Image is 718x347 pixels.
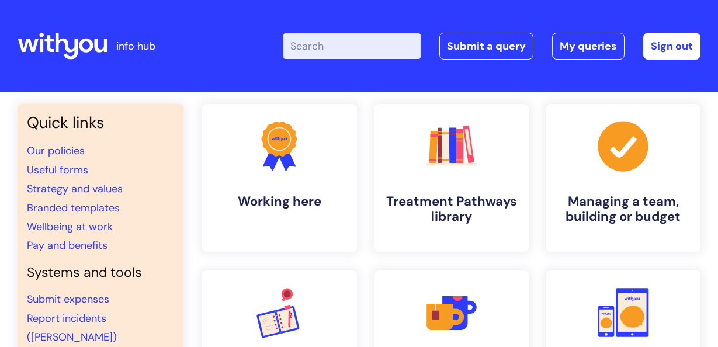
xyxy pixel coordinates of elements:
[202,104,356,252] a: Working here
[27,292,109,306] a: Submit expenses
[546,104,700,252] a: Managing a team, building or budget
[27,144,85,158] a: Our policies
[211,194,347,209] h4: Working here
[27,113,174,132] h3: Quick links
[439,33,533,60] a: Submit a query
[27,265,174,281] h4: Systems and tools
[27,201,120,215] a: Branded templates
[116,37,155,55] p: info hub
[27,182,123,196] a: Strategy and values
[283,33,421,59] input: Search
[283,33,700,60] div: | -
[556,194,691,225] h4: Managing a team, building or budget
[552,33,625,60] a: My queries
[384,194,519,225] h4: Treatment Pathways library
[27,311,117,344] a: Report incidents ([PERSON_NAME])
[27,220,113,234] a: Wellbeing at work
[27,238,107,252] a: Pay and benefits
[27,163,88,177] a: Useful forms
[643,33,700,60] a: Sign out
[374,104,529,252] a: Treatment Pathways library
